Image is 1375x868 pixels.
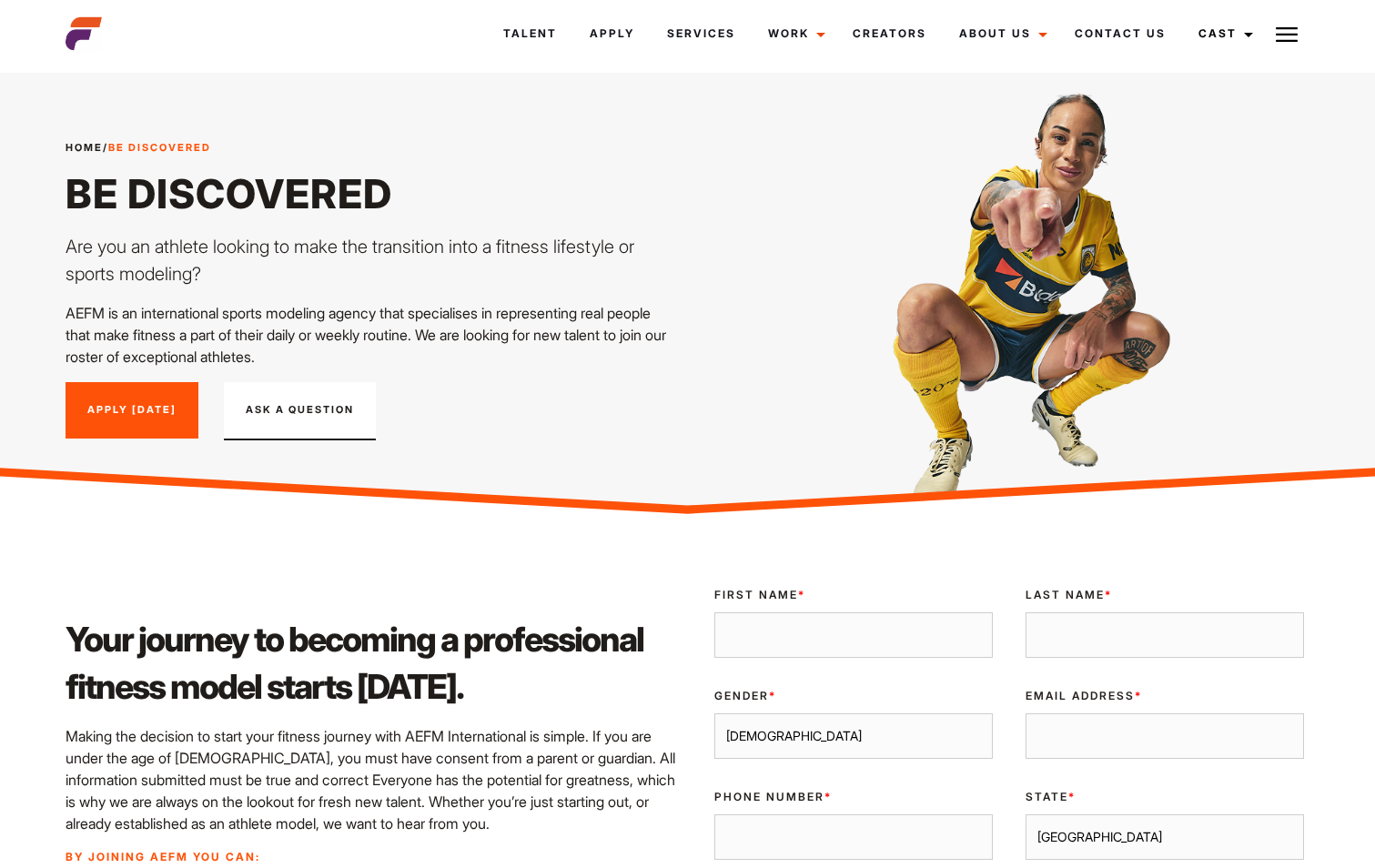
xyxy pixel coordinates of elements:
[1026,587,1304,603] label: Last Name
[66,233,676,288] p: Are you an athlete looking to make the transition into a fitness lifestyle or sports modeling?
[573,9,651,58] a: Apply
[752,9,836,58] a: Work
[66,616,676,711] h2: Your journey to becoming a professional fitness model starts [DATE].
[66,849,676,865] p: By joining AEFM you can:
[714,688,993,704] label: Gender
[1026,789,1304,805] label: State
[1058,9,1182,58] a: Contact Us
[66,302,676,368] p: AEFM is an international sports modeling agency that specialises in representing real people that...
[66,140,211,156] span: /
[1276,24,1298,45] img: Burger icon
[224,382,376,440] button: Ask A Question
[66,725,676,834] p: Making the decision to start your fitness journey with AEFM International is simple. If you are u...
[836,9,943,58] a: Creators
[66,382,198,439] a: Apply [DATE]
[66,169,676,218] h1: Be Discovered
[487,9,573,58] a: Talent
[651,9,752,58] a: Services
[66,141,103,154] a: Home
[714,789,993,805] label: Phone Number
[66,15,102,52] img: cropped-aefm-brand-fav-22-square.png
[108,141,211,154] strong: Be Discovered
[1182,9,1264,58] a: Cast
[943,9,1058,58] a: About Us
[714,587,993,603] label: First Name
[1026,688,1304,704] label: Email Address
